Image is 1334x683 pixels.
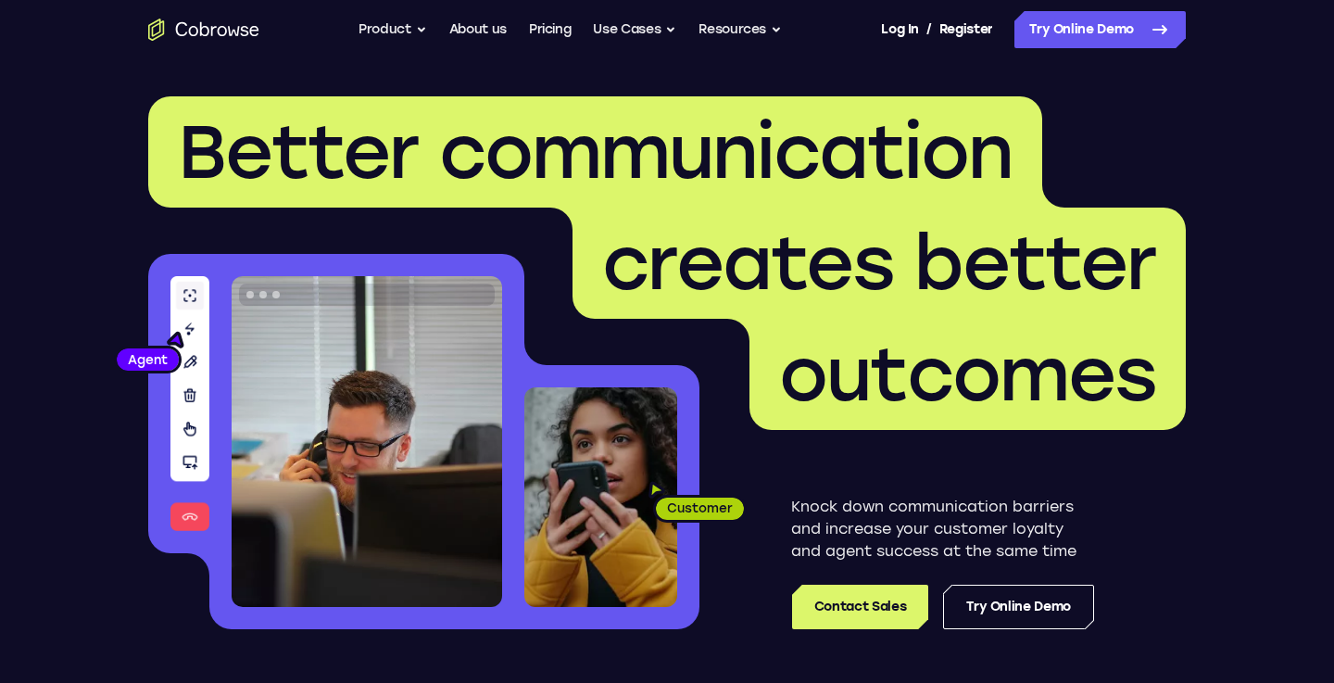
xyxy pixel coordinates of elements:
button: Product [359,11,427,48]
a: Pricing [529,11,572,48]
span: creates better [602,219,1156,308]
a: Log In [881,11,918,48]
span: / [926,19,932,41]
span: outcomes [779,330,1156,419]
a: About us [449,11,507,48]
button: Resources [698,11,782,48]
a: Register [939,11,993,48]
button: Use Cases [593,11,676,48]
a: Go to the home page [148,19,259,41]
img: A customer holding their phone [524,387,677,607]
a: Try Online Demo [943,585,1094,629]
span: Better communication [178,108,1013,196]
p: Knock down communication barriers and increase your customer loyalty and agent success at the sam... [791,496,1094,563]
a: Try Online Demo [1014,11,1186,48]
a: Contact Sales [792,585,928,629]
img: A customer support agent talking on the phone [232,276,502,607]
